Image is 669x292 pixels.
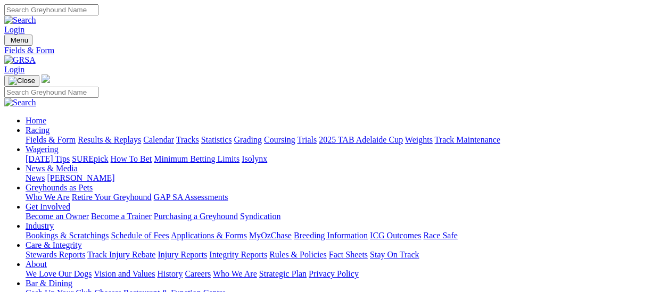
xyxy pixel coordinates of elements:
[158,250,207,259] a: Injury Reports
[234,135,262,144] a: Grading
[249,231,292,240] a: MyOzChase
[26,269,92,278] a: We Love Our Dogs
[309,269,359,278] a: Privacy Policy
[26,240,82,249] a: Care & Integrity
[4,98,36,107] img: Search
[154,193,228,202] a: GAP SA Assessments
[72,154,108,163] a: SUREpick
[26,193,665,202] div: Greyhounds as Pets
[26,279,72,288] a: Bar & Dining
[47,173,114,182] a: [PERSON_NAME]
[319,135,403,144] a: 2025 TAB Adelaide Cup
[26,260,47,269] a: About
[26,231,109,240] a: Bookings & Scratchings
[264,135,295,144] a: Coursing
[259,269,307,278] a: Strategic Plan
[111,231,169,240] a: Schedule of Fees
[4,46,665,55] a: Fields & Form
[4,65,24,74] a: Login
[26,154,70,163] a: [DATE] Tips
[11,36,28,44] span: Menu
[154,154,239,163] a: Minimum Betting Limits
[26,173,665,183] div: News & Media
[176,135,199,144] a: Tracks
[26,135,76,144] a: Fields & Form
[26,145,59,154] a: Wagering
[4,15,36,25] img: Search
[201,135,232,144] a: Statistics
[26,173,45,182] a: News
[26,212,89,221] a: Become an Owner
[91,212,152,221] a: Become a Trainer
[94,269,155,278] a: Vision and Values
[405,135,433,144] a: Weights
[213,269,257,278] a: Who We Are
[171,231,247,240] a: Applications & Forms
[209,250,267,259] a: Integrity Reports
[143,135,174,144] a: Calendar
[111,154,152,163] a: How To Bet
[4,87,98,98] input: Search
[87,250,155,259] a: Track Injury Rebate
[26,135,665,145] div: Racing
[329,250,368,259] a: Fact Sheets
[370,231,421,240] a: ICG Outcomes
[26,221,54,230] a: Industry
[294,231,368,240] a: Breeding Information
[154,212,238,221] a: Purchasing a Greyhound
[26,154,665,164] div: Wagering
[4,35,32,46] button: Toggle navigation
[435,135,500,144] a: Track Maintenance
[242,154,267,163] a: Isolynx
[26,269,665,279] div: About
[240,212,280,221] a: Syndication
[26,250,665,260] div: Care & Integrity
[26,212,665,221] div: Get Involved
[423,231,457,240] a: Race Safe
[78,135,141,144] a: Results & Replays
[157,269,183,278] a: History
[4,25,24,34] a: Login
[4,75,39,87] button: Toggle navigation
[42,74,50,83] img: logo-grsa-white.png
[26,116,46,125] a: Home
[370,250,419,259] a: Stay On Track
[26,183,93,192] a: Greyhounds as Pets
[185,269,211,278] a: Careers
[297,135,317,144] a: Trials
[9,77,35,85] img: Close
[26,193,70,202] a: Who We Are
[26,231,665,240] div: Industry
[269,250,327,259] a: Rules & Policies
[26,164,78,173] a: News & Media
[4,4,98,15] input: Search
[4,55,36,65] img: GRSA
[26,126,49,135] a: Racing
[26,202,70,211] a: Get Involved
[26,250,85,259] a: Stewards Reports
[72,193,152,202] a: Retire Your Greyhound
